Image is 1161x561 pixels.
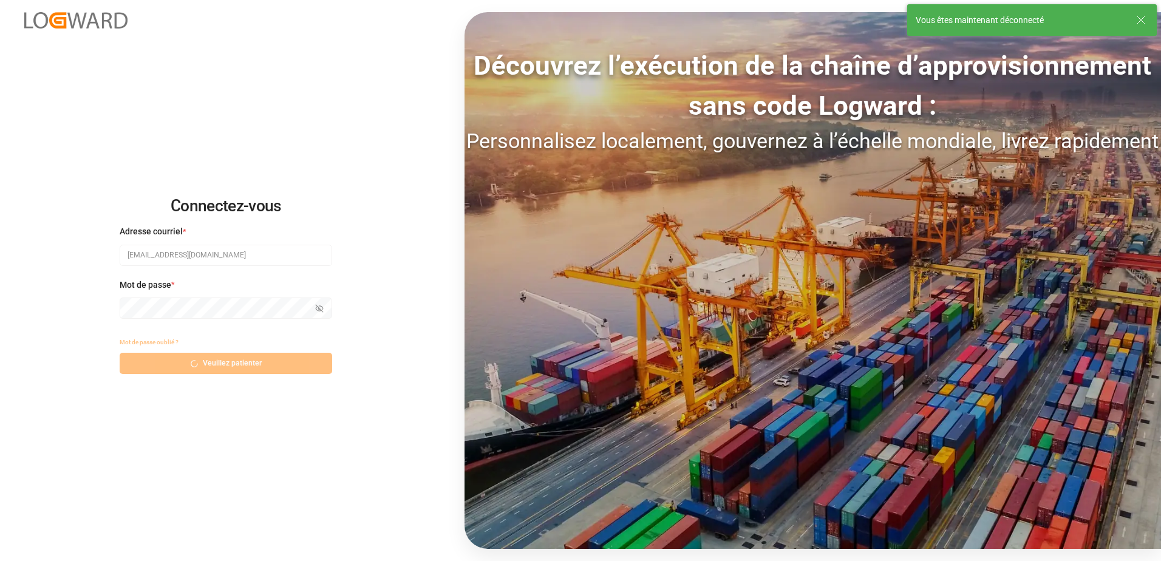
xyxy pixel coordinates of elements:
span: Adresse courriel [120,225,183,238]
div: Découvrez l’exécution de la chaîne d’approvisionnement sans code Logward : [465,46,1161,126]
input: Entrez votre adresse e-mail [120,245,332,266]
div: Personnalisez localement, gouvernez à l’échelle mondiale, livrez rapidement [465,126,1161,157]
h2: Connectez-vous [120,187,332,226]
img: Logward_new_orange.png [24,12,128,29]
span: Mot de passe [120,279,171,291]
div: Vous êtes maintenant déconnecté [916,14,1125,27]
